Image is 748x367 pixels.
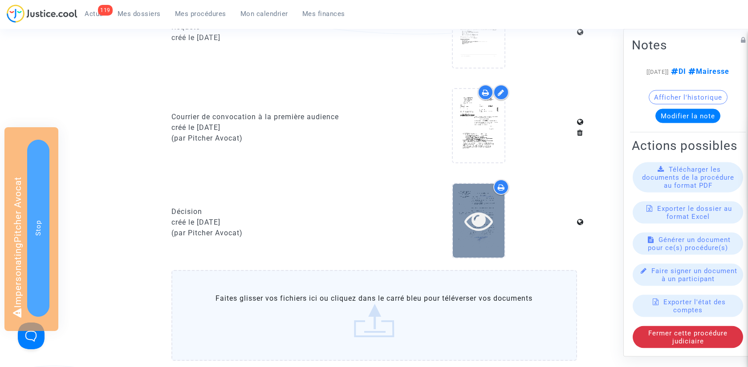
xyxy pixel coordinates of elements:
[171,228,368,238] div: (par Pitcher Avocat)
[302,10,345,18] span: Mes finances
[657,204,732,220] span: Exporter le dossier au format Excel
[233,7,295,20] a: Mon calendrier
[18,323,45,349] iframe: Help Scout Beacon - Open
[171,112,368,122] div: Courrier de convocation à la première audience
[655,109,720,123] button: Modifier la note
[4,127,58,331] div: Impersonating
[175,10,226,18] span: Mes procédures
[171,206,368,217] div: Décision
[632,137,744,153] h2: Actions possibles
[27,140,49,317] button: Stop
[295,7,352,20] a: Mes finances
[171,32,368,43] div: créé le [DATE]
[663,298,726,314] span: Exporter l'état des comptes
[85,10,103,18] span: Actus
[648,329,728,345] span: Fermer cette procédure judiciaire
[651,266,737,282] span: Faire signer un document à un participant
[632,37,744,52] h2: Notes
[7,4,77,23] img: jc-logo.svg
[77,7,110,20] a: 119Actus
[98,5,113,16] div: 119
[648,235,731,251] span: Générer un document pour ce(s) procédure(s)
[168,7,233,20] a: Mes procédures
[642,165,734,189] span: Télécharger les documents de la procédure au format PDF
[171,122,368,133] div: créé le [DATE]
[34,220,42,236] span: Stop
[686,67,729,75] span: Mairesse
[118,10,161,18] span: Mes dossiers
[240,10,288,18] span: Mon calendrier
[646,68,669,75] span: [[DATE]]
[110,7,168,20] a: Mes dossiers
[669,67,686,75] span: DI
[649,90,728,104] button: Afficher l'historique
[171,217,368,228] div: créé le [DATE]
[171,133,368,144] div: (par Pitcher Avocat)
